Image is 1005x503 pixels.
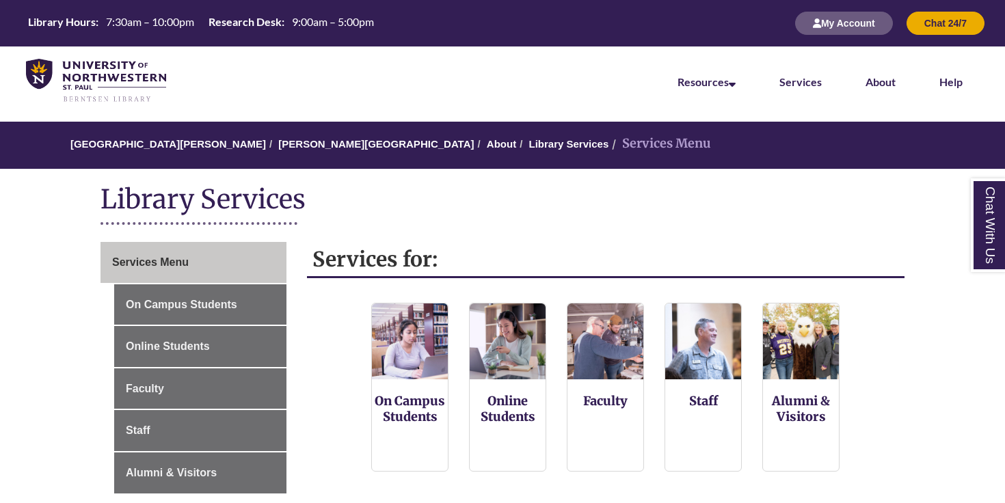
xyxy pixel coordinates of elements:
[487,138,516,150] a: About
[907,17,984,29] a: Chat 24/7
[106,15,194,28] span: 7:30am – 10:00pm
[307,242,905,278] h2: Services for:
[114,410,286,451] a: Staff
[939,75,963,88] a: Help
[112,256,189,268] span: Services Menu
[529,138,609,150] a: Library Services
[470,303,546,379] img: Online Students Services
[689,393,718,409] a: Staff
[292,15,374,28] span: 9:00am – 5:00pm
[203,14,286,29] th: Research Desk:
[23,14,379,31] table: Hours Today
[678,75,736,88] a: Resources
[795,17,893,29] a: My Account
[100,242,286,283] a: Services Menu
[114,326,286,367] a: Online Students
[114,452,286,493] a: Alumni & Visitors
[114,368,286,409] a: Faculty
[665,303,741,379] img: Staff Services
[608,134,711,154] li: Services Menu
[100,182,904,219] h1: Library Services
[772,393,830,424] a: Alumni & Visitors
[481,393,535,424] a: Online Students
[375,393,445,424] a: On Campus Students
[278,138,474,150] a: [PERSON_NAME][GEOGRAPHIC_DATA]
[763,303,839,379] img: Alumni and Visitors Services
[114,284,286,325] a: On Campus Students
[23,14,100,29] th: Library Hours:
[907,12,984,35] button: Chat 24/7
[567,303,643,379] img: Faculty Resources
[26,59,166,103] img: UNWSP Library Logo
[100,242,286,493] div: Guide Page Menu
[779,75,822,88] a: Services
[372,303,448,379] img: On Campus Students Services
[583,393,628,409] a: Faculty
[795,12,893,35] button: My Account
[23,14,379,33] a: Hours Today
[866,75,896,88] a: About
[70,138,266,150] a: [GEOGRAPHIC_DATA][PERSON_NAME]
